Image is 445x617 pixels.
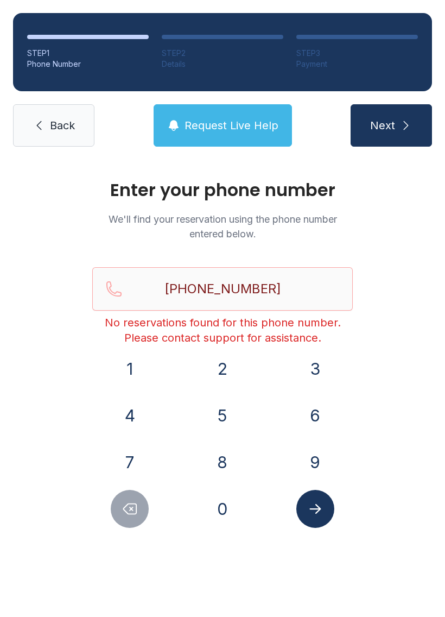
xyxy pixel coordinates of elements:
div: Phone Number [27,59,149,70]
button: 4 [111,396,149,435]
span: Next [370,118,395,133]
button: 9 [296,443,334,481]
div: STEP 3 [296,48,418,59]
button: 3 [296,350,334,388]
p: We'll find your reservation using the phone number entered below. [92,212,353,241]
div: Payment [296,59,418,70]
div: Details [162,59,283,70]
button: 2 [204,350,241,388]
button: Delete number [111,490,149,528]
span: Request Live Help [185,118,278,133]
button: 6 [296,396,334,435]
button: Submit lookup form [296,490,334,528]
button: 0 [204,490,241,528]
button: 1 [111,350,149,388]
button: 5 [204,396,241,435]
div: STEP 1 [27,48,149,59]
button: 7 [111,443,149,481]
span: Back [50,118,75,133]
button: 8 [204,443,241,481]
h1: Enter your phone number [92,181,353,199]
div: STEP 2 [162,48,283,59]
div: No reservations found for this phone number. Please contact support for assistance. [92,315,353,345]
input: Reservation phone number [92,267,353,311]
